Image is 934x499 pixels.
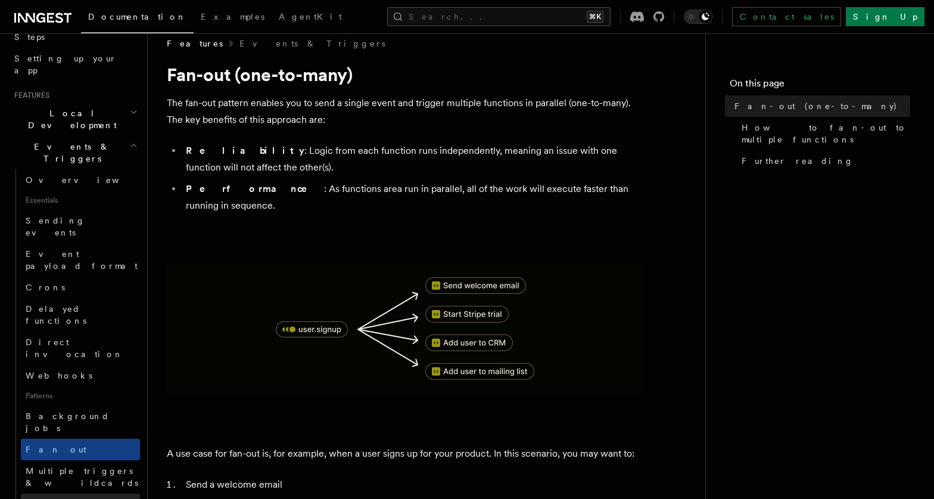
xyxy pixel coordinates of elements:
[21,460,140,494] a: Multiple triggers & wildcards
[21,243,140,277] a: Event payload format
[182,142,643,176] li: : Logic from each function runs independently, meaning an issue with one function will not affect...
[26,445,86,454] span: Fan out
[10,103,140,136] button: Local Development
[26,304,86,326] span: Delayed functions
[279,12,342,21] span: AgentKit
[26,216,85,237] span: Sending events
[26,371,92,380] span: Webhooks
[10,91,49,100] span: Features
[21,169,140,191] a: Overview
[167,95,643,128] p: The fan-out pattern enables you to send a single event and trigger multiple functions in parallel...
[737,150,910,172] a: Further reading
[26,175,148,185] span: Overview
[186,145,304,156] strong: Reliability
[167,38,223,49] span: Features
[21,365,140,386] a: Webhooks
[21,191,140,210] span: Essentials
[201,12,264,21] span: Examples
[167,262,643,395] img: A diagram showing how to fan-out to multiple functions
[194,4,272,32] a: Examples
[21,331,140,365] a: Direct invocation
[88,12,186,21] span: Documentation
[21,386,140,405] span: Patterns
[81,4,194,33] a: Documentation
[182,181,643,214] li: : As functions area run in parallel, all of the work will execute faster than running in sequence.
[14,54,117,75] span: Setting up your app
[21,298,140,331] a: Delayed functions
[387,7,611,26] button: Search...⌘K
[684,10,712,24] button: Toggle dark mode
[182,476,643,493] li: Send a welcome email
[730,76,910,95] h4: On this page
[167,64,643,85] h1: Fan-out (one-to-many)
[10,48,140,81] a: Setting up your app
[272,4,349,32] a: AgentKit
[10,141,130,165] span: Events & Triggers
[26,337,123,359] span: Direct invocation
[239,38,385,49] a: Events & Triggers
[742,155,854,167] span: Further reading
[21,405,140,439] a: Background jobs
[734,100,898,112] span: Fan-out (one-to-many)
[587,11,603,23] kbd: ⌘K
[742,122,910,145] span: How to fan-out to multiple functions
[21,210,140,243] a: Sending events
[26,283,65,292] span: Crons
[732,7,841,26] a: Contact sales
[26,411,110,433] span: Background jobs
[21,439,140,460] a: Fan out
[26,249,138,271] span: Event payload format
[10,136,140,169] button: Events & Triggers
[737,117,910,150] a: How to fan-out to multiple functions
[846,7,924,26] a: Sign Up
[10,107,130,131] span: Local Development
[26,466,138,488] span: Multiple triggers & wildcards
[167,445,643,462] p: A use case for fan-out is, for example, when a user signs up for your product. In this scenario, ...
[730,95,910,117] a: Fan-out (one-to-many)
[186,183,324,194] strong: Performance
[21,277,140,298] a: Crons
